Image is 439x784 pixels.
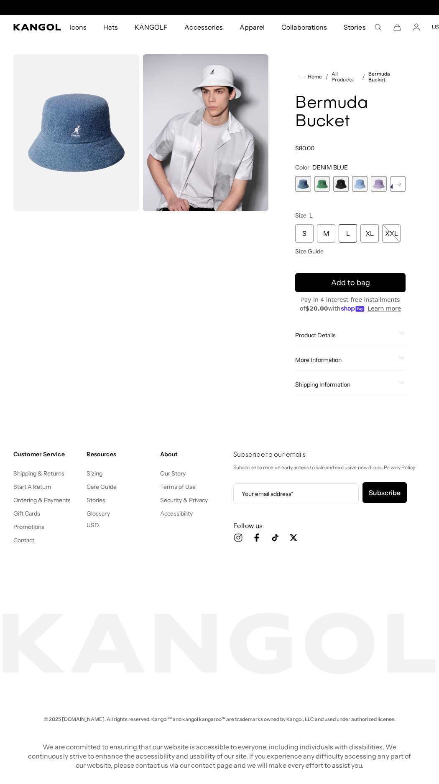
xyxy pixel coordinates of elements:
[295,331,396,339] span: Product Details
[382,224,401,243] div: XXL
[13,24,61,30] a: Kangol
[306,74,322,80] span: Home
[371,176,386,192] div: 5 of 11
[312,164,348,171] span: DENIM BLUE
[13,54,268,372] product-gallery: Gallery Viewer
[13,496,71,504] a: Ordering & Payments
[126,15,176,39] a: KANGOLF
[95,15,126,39] a: Hats
[231,15,273,39] a: Apparel
[295,164,309,171] span: Color
[160,470,186,477] a: Our Story
[135,15,168,39] span: KANGOLF
[371,176,386,192] label: Digital Lavender
[309,212,313,219] span: L
[368,71,406,83] a: Bermuda Bucket
[70,15,87,39] span: Icons
[13,450,80,458] h4: Customer Service
[133,4,306,11] slideshow-component: Announcement bar
[176,15,231,39] a: Accessories
[413,23,420,31] a: Account
[333,176,349,192] div: 3 of 11
[295,176,311,192] div: 1 of 11
[87,483,116,491] a: Care Guide
[331,277,370,288] span: Add to bag
[160,483,196,491] a: Terms of Use
[233,450,426,460] h4: Subscribe to our emails
[87,450,153,458] h4: Resources
[295,212,306,219] span: Size
[13,510,40,517] a: Gift Cards
[332,71,359,83] a: All Products
[314,176,330,192] div: 2 of 11
[333,176,349,192] label: Black
[295,248,324,255] span: Size Guide
[233,463,426,472] p: Subscribe to receive early access to sale and exclusive new drops. Privacy Policy
[374,23,382,31] summary: Search here
[13,470,65,477] a: Shipping & Returns
[295,94,406,131] h1: Bermuda Bucket
[322,72,328,82] li: /
[87,521,99,529] button: USD
[295,71,406,83] nav: breadcrumbs
[13,54,139,211] img: color-denim-blue
[160,510,193,517] a: Accessibility
[360,224,379,243] div: XL
[335,15,374,39] a: Stories
[87,510,110,517] a: Glossary
[160,496,208,504] a: Security & Privacy
[103,15,118,39] span: Hats
[390,176,406,192] label: Navy
[317,224,335,243] div: M
[295,144,314,152] span: $80.00
[26,742,413,770] p: We are committed to ensuring that our website is accessible to everyone, including individuals wi...
[295,381,396,388] span: Shipping Information
[133,4,306,11] div: Announcement
[390,176,406,192] div: 6 of 11
[13,523,44,531] a: Promotions
[13,483,51,491] a: Start A Return
[359,72,365,82] li: /
[295,356,396,364] span: More Information
[352,176,368,192] label: Glacier
[13,536,34,544] a: Contact
[393,23,401,31] button: Cart
[295,176,311,192] label: DENIM BLUE
[233,521,426,530] h3: Follow us
[314,176,330,192] label: Turf Green
[133,4,306,11] div: 1 of 2
[299,73,322,81] a: Home
[344,15,365,39] span: Stories
[160,450,227,458] h4: About
[240,15,265,39] span: Apparel
[143,54,268,211] img: bermuda-bucket-white
[184,15,222,39] span: Accessories
[273,15,335,39] a: Collaborations
[295,273,406,292] button: Add to bag
[61,15,95,39] a: Icons
[295,224,314,243] div: S
[281,15,327,39] span: Collaborations
[87,496,105,504] a: Stories
[87,470,102,477] a: Sizing
[362,482,407,503] button: Subscribe
[339,224,357,243] div: L
[352,176,368,192] div: 4 of 11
